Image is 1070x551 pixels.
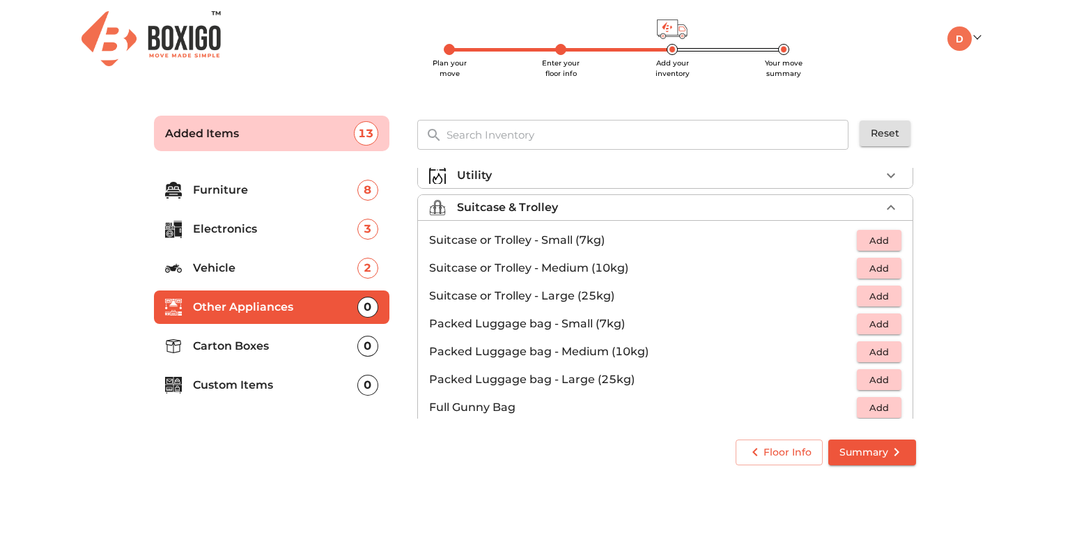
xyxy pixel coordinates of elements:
button: Add [857,286,901,307]
p: Carton Boxes [193,338,357,355]
div: 2 [357,258,378,279]
p: Packed Luggage bag - Medium (10kg) [429,343,857,360]
div: 8 [357,180,378,201]
span: Add [864,288,894,304]
button: Add [857,258,901,279]
p: Vehicle [193,260,357,277]
button: Add [857,313,901,335]
button: Floor Info [736,440,823,465]
span: Your move summary [765,59,802,78]
span: Reset [871,125,899,142]
span: Floor Info [747,444,812,461]
p: Packed Luggage bag - Small (7kg) [429,316,857,332]
p: Suitcase or Trolley - Small (7kg) [429,232,857,249]
p: Utility [457,167,492,184]
img: Boxigo [82,11,221,66]
p: Custom Items [193,377,357,394]
p: Suitcase or Trolley - Large (25kg) [429,288,857,304]
button: Add [857,369,901,391]
button: Add [857,397,901,419]
div: 13 [354,121,378,146]
span: Enter your floor info [542,59,580,78]
input: Search Inventory [438,120,858,150]
span: Add [864,316,894,332]
img: suitcase_trolley [429,199,446,216]
button: Add [857,230,901,251]
p: Full Gunny Bag [429,399,857,416]
p: Suitcase or Trolley - Medium (10kg) [429,260,857,277]
div: 0 [357,336,378,357]
p: Added Items [165,125,354,142]
p: Packed Luggage bag - Large (25kg) [429,371,857,388]
span: Add [864,233,894,249]
span: Plan your move [433,59,467,78]
p: Electronics [193,221,357,238]
span: Add [864,261,894,277]
div: 0 [357,375,378,396]
button: Add [857,341,901,363]
p: Other Appliances [193,299,357,316]
div: 0 [357,297,378,318]
img: utility [429,167,446,184]
span: Add [864,344,894,360]
span: Add your inventory [656,59,690,78]
p: Furniture [193,182,357,199]
p: Suitcase & Trolley [457,199,558,216]
button: Summary [828,440,916,465]
button: Reset [860,121,910,146]
span: Add [864,372,894,388]
div: 3 [357,219,378,240]
span: Add [864,400,894,416]
span: Summary [839,444,905,461]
